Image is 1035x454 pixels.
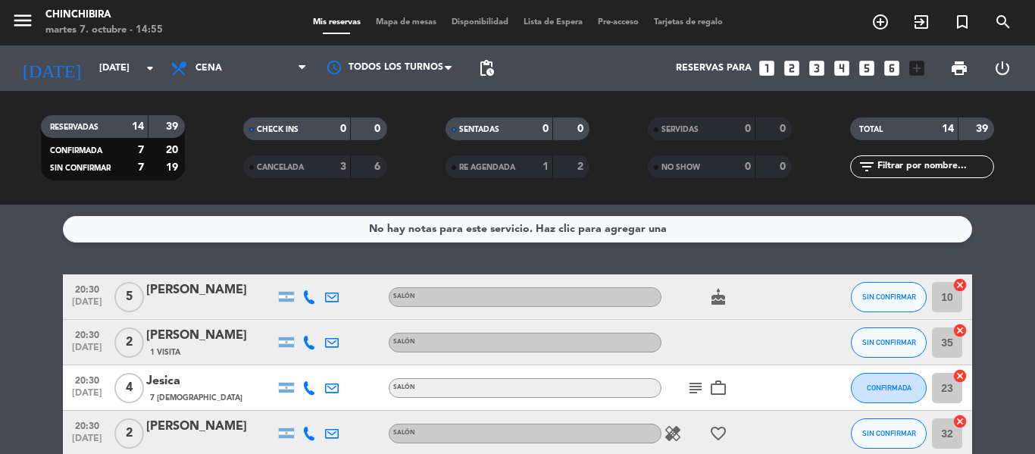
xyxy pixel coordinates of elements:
span: SENTADAS [459,126,499,133]
span: SERVIDAS [661,126,699,133]
strong: 39 [166,121,181,132]
i: menu [11,9,34,32]
span: 20:30 [68,280,106,297]
i: subject [686,379,705,397]
span: 5 [114,282,144,312]
span: [DATE] [68,343,106,360]
button: SIN CONFIRMAR [851,327,927,358]
i: favorite_border [709,424,727,443]
span: 1 Visita [150,346,180,359]
i: looks_3 [807,58,827,78]
span: RESERVADAS [50,124,98,131]
i: arrow_drop_down [141,59,159,77]
span: SALÓN [393,430,415,436]
strong: 0 [745,161,751,172]
i: cancel [952,277,968,293]
button: CONFIRMADA [851,373,927,403]
i: healing [664,424,682,443]
strong: 1 [543,161,549,172]
strong: 0 [577,124,586,134]
strong: 2 [577,161,586,172]
span: CANCELADA [257,164,304,171]
div: LOG OUT [980,45,1024,91]
i: cake [709,288,727,306]
i: power_settings_new [993,59,1012,77]
span: Lista de Espera [516,18,590,27]
span: SIN CONFIRMAR [862,429,916,437]
span: SALÓN [393,293,415,299]
span: Disponibilidad [444,18,516,27]
div: martes 7. octubre - 14:55 [45,23,163,38]
span: 20:30 [68,325,106,343]
span: Tarjetas de regalo [646,18,730,27]
i: turned_in_not [953,13,971,31]
div: Jesica [146,371,275,391]
button: SIN CONFIRMAR [851,282,927,312]
i: add_circle_outline [871,13,890,31]
strong: 6 [374,161,383,172]
strong: 39 [976,124,991,134]
span: CONFIRMADA [50,147,102,155]
div: [PERSON_NAME] [146,326,275,346]
strong: 0 [543,124,549,134]
strong: 7 [138,162,144,173]
strong: 3 [340,161,346,172]
i: filter_list [858,158,876,176]
span: CONFIRMADA [867,384,911,392]
div: No hay notas para este servicio. Haz clic para agregar una [369,221,667,238]
span: [DATE] [68,388,106,405]
span: [DATE] [68,434,106,451]
span: TOTAL [859,126,883,133]
strong: 0 [745,124,751,134]
strong: 0 [780,161,789,172]
i: cancel [952,414,968,429]
div: [PERSON_NAME] [146,417,275,437]
strong: 19 [166,162,181,173]
span: RE AGENDADA [459,164,515,171]
i: cancel [952,323,968,338]
i: [DATE] [11,52,92,85]
div: Chinchibira [45,8,163,23]
input: Filtrar por nombre... [876,158,993,175]
span: 20:30 [68,371,106,388]
button: menu [11,9,34,37]
span: 2 [114,327,144,358]
span: 20:30 [68,416,106,434]
span: Cena [195,63,222,74]
i: looks_4 [832,58,852,78]
i: add_box [907,58,927,78]
span: pending_actions [477,59,496,77]
button: SIN CONFIRMAR [851,418,927,449]
strong: 14 [132,121,144,132]
span: SIN CONFIRMAR [50,164,111,172]
div: [PERSON_NAME] [146,280,275,300]
i: cancel [952,368,968,384]
span: CHECK INS [257,126,299,133]
i: looks_6 [882,58,902,78]
span: Reservas para [676,63,752,74]
strong: 0 [374,124,383,134]
span: Mis reservas [305,18,368,27]
i: work_outline [709,379,727,397]
span: SIN CONFIRMAR [862,293,916,301]
strong: 14 [942,124,954,134]
span: 4 [114,373,144,403]
strong: 0 [340,124,346,134]
i: looks_one [757,58,777,78]
span: 7 [DEMOGRAPHIC_DATA] [150,392,242,404]
span: [DATE] [68,297,106,315]
strong: 0 [780,124,789,134]
i: exit_to_app [912,13,930,31]
span: 2 [114,418,144,449]
i: search [994,13,1012,31]
span: print [950,59,968,77]
i: looks_two [782,58,802,78]
strong: 7 [138,145,144,155]
i: looks_5 [857,58,877,78]
span: Pre-acceso [590,18,646,27]
strong: 20 [166,145,181,155]
span: SALÓN [393,339,415,345]
span: NO SHOW [661,164,700,171]
span: SALÓN [393,384,415,390]
span: Mapa de mesas [368,18,444,27]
